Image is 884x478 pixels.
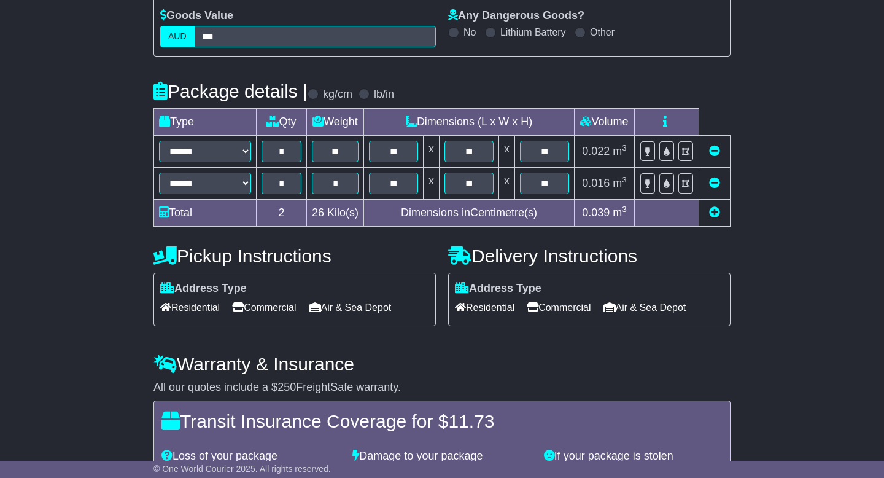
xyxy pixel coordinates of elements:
span: m [613,145,627,157]
h4: Delivery Instructions [448,246,731,266]
label: Goods Value [160,9,233,23]
span: 0.016 [582,177,610,189]
span: © One World Courier 2025. All rights reserved. [153,464,331,474]
td: x [424,167,440,199]
span: m [613,177,627,189]
sup: 3 [622,143,627,152]
label: Address Type [160,282,247,296]
span: 26 [312,206,324,219]
td: Volume [575,108,635,135]
td: Dimensions in Centimetre(s) [364,199,575,226]
div: If your package is stolen [538,450,729,463]
sup: 3 [622,175,627,184]
a: Add new item [709,206,720,219]
label: AUD [160,26,195,47]
a: Remove this item [709,177,720,189]
h4: Warranty & Insurance [153,354,731,374]
span: Residential [455,298,514,317]
label: kg/cm [323,88,352,101]
h4: Transit Insurance Coverage for $ [161,411,723,431]
td: Qty [257,108,307,135]
td: x [499,167,515,199]
td: Type [154,108,257,135]
span: 0.039 [582,206,610,219]
td: Dimensions (L x W x H) [364,108,575,135]
label: Lithium Battery [500,26,566,38]
a: Remove this item [709,145,720,157]
span: 0.022 [582,145,610,157]
h4: Pickup Instructions [153,246,436,266]
label: Address Type [455,282,541,296]
td: 2 [257,199,307,226]
span: Commercial [527,298,591,317]
td: Weight [307,108,364,135]
label: No [463,26,476,38]
span: Residential [160,298,220,317]
h4: Package details | [153,81,308,101]
td: Total [154,199,257,226]
span: m [613,206,627,219]
div: All our quotes include a $ FreightSafe warranty. [153,381,731,394]
div: Damage to your package [346,450,537,463]
td: x [424,135,440,167]
span: Commercial [232,298,296,317]
sup: 3 [622,205,627,214]
label: lb/in [374,88,394,101]
label: Any Dangerous Goods? [448,9,584,23]
span: 250 [277,381,296,393]
td: Kilo(s) [307,199,364,226]
div: Loss of your package [155,450,346,463]
span: Air & Sea Depot [309,298,392,317]
td: x [499,135,515,167]
span: Air & Sea Depot [603,298,686,317]
span: 11.73 [448,411,494,431]
label: Other [590,26,615,38]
